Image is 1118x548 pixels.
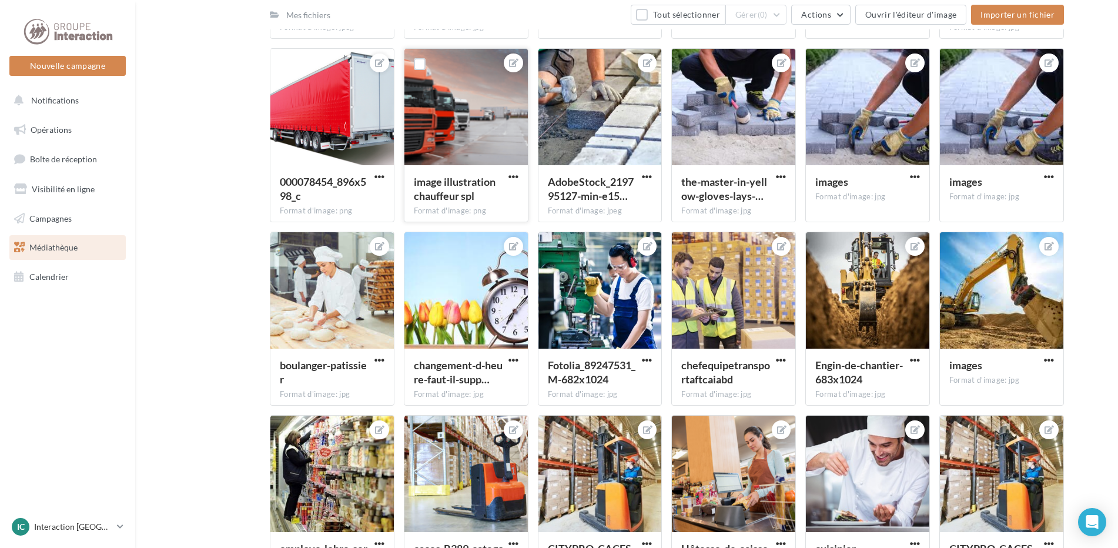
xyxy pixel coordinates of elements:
[7,177,128,202] a: Visibilité en ligne
[681,359,770,386] span: chefequipetransportaftcaiabd
[29,213,72,223] span: Campagnes
[31,125,72,135] span: Opérations
[791,5,850,25] button: Actions
[280,389,384,400] div: Format d'image: jpg
[29,272,69,282] span: Calendrier
[548,175,634,202] span: AdobeStock_219795127-min-e1594842989685
[815,192,920,202] div: Format d'image: jpg
[725,5,787,25] button: Gérer(0)
[32,184,95,194] span: Visibilité en ligne
[815,359,903,386] span: Engin-de-chantier-683x1024
[971,5,1064,25] button: Importer un fichier
[548,389,652,400] div: Format d'image: jpg
[280,175,366,202] span: 000078454_896x598_c
[414,359,503,386] span: changement-d-heure-faut-il-supprimer-l-heure-d-ete-istock-com-sadeugra-201-1521808558
[815,389,920,400] div: Format d'image: jpg
[681,389,786,400] div: Format d'image: jpg
[815,175,848,188] span: images
[949,192,1054,202] div: Format d'image: jpg
[758,10,768,19] span: (0)
[801,9,831,19] span: Actions
[855,5,966,25] button: Ouvrir l'éditeur d'image
[7,265,128,289] a: Calendrier
[548,359,635,386] span: Fotolia_89247531_M-682x1024
[980,9,1055,19] span: Importer un fichier
[9,516,126,538] a: IC Interaction [GEOGRAPHIC_DATA]
[34,521,112,533] p: Interaction [GEOGRAPHIC_DATA]
[949,375,1054,386] div: Format d'image: jpg
[414,206,518,216] div: Format d'image: png
[286,9,330,21] div: Mes fichiers
[9,56,126,76] button: Nouvelle campagne
[17,521,25,533] span: IC
[7,235,128,260] a: Médiathèque
[29,242,78,252] span: Médiathèque
[949,359,982,372] span: images
[681,175,767,202] span: the-master-in-yellow-gloves-lays-paving-stones-2021-08-27-09-42-55-utc.jpg-1600px-1-360x240
[681,206,786,216] div: Format d'image: jpg
[7,88,123,113] button: Notifications
[7,118,128,142] a: Opérations
[280,206,384,216] div: Format d'image: png
[7,146,128,172] a: Boîte de réception
[548,206,652,216] div: Format d'image: jpeg
[31,95,79,105] span: Notifications
[414,175,496,202] span: image illustration chauffeur spl
[7,206,128,231] a: Campagnes
[949,175,982,188] span: images
[1078,508,1106,536] div: Open Intercom Messenger
[280,359,367,386] span: boulanger-patissier
[414,389,518,400] div: Format d'image: jpg
[30,154,97,164] span: Boîte de réception
[631,5,725,25] button: Tout sélectionner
